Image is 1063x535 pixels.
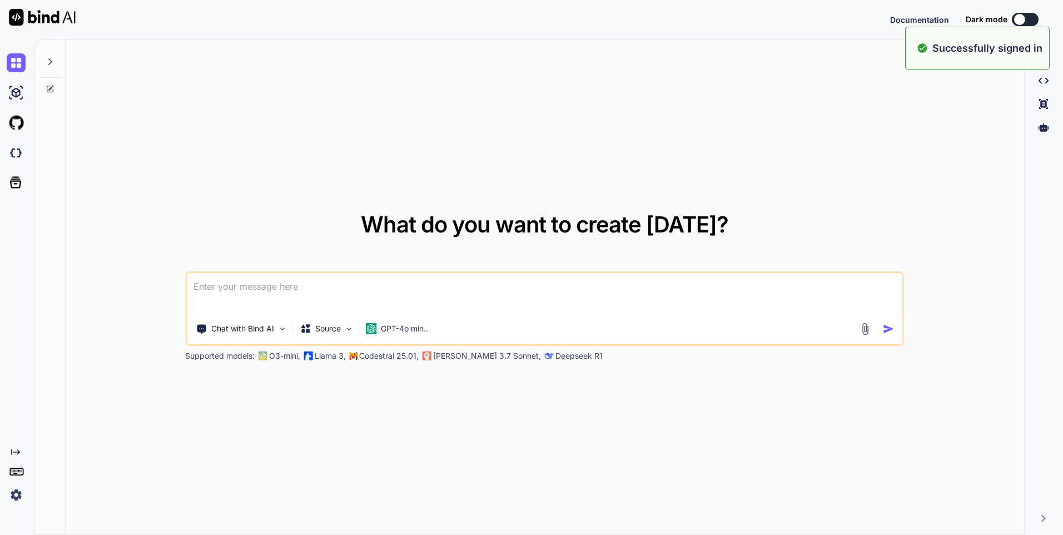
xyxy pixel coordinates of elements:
[890,14,949,26] button: Documentation
[883,323,895,335] img: icon
[277,324,287,334] img: Pick Tools
[7,143,26,162] img: darkCloudIdeIcon
[381,323,428,334] p: GPT-4o min..
[185,350,255,361] p: Supported models:
[917,41,928,56] img: alert
[7,113,26,132] img: githubLight
[422,351,431,360] img: claude
[7,83,26,102] img: ai-studio
[932,41,1042,56] p: Successfully signed in
[211,323,274,334] p: Chat with Bind AI
[344,324,354,334] img: Pick Models
[304,351,312,360] img: Llama2
[258,351,267,360] img: GPT-4
[433,350,541,361] p: [PERSON_NAME] 3.7 Sonnet,
[359,350,419,361] p: Codestral 25.01,
[966,14,1007,25] span: Dark mode
[890,15,949,24] span: Documentation
[7,486,26,504] img: settings
[7,53,26,72] img: chat
[315,323,341,334] p: Source
[555,350,603,361] p: Deepseek R1
[349,352,357,360] img: Mistral-AI
[9,9,76,26] img: Bind AI
[315,350,346,361] p: Llama 3,
[859,323,872,335] img: attachment
[365,323,376,334] img: GPT-4o mini
[269,350,300,361] p: O3-mini,
[544,351,553,360] img: claude
[361,211,728,238] span: What do you want to create [DATE]?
